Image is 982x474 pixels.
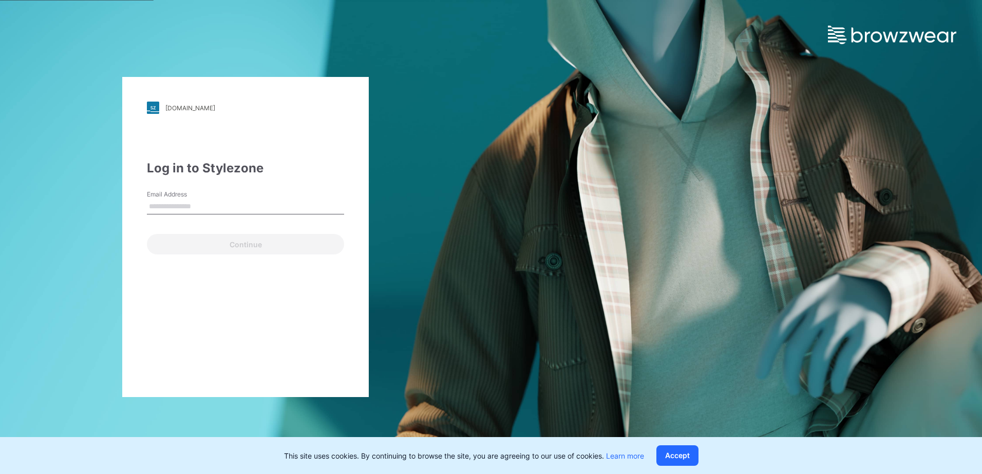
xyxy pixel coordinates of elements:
[147,102,344,114] a: [DOMAIN_NAME]
[284,450,644,461] p: This site uses cookies. By continuing to browse the site, you are agreeing to our use of cookies.
[147,190,219,199] label: Email Address
[606,451,644,460] a: Learn more
[147,159,344,177] div: Log in to Stylezone
[165,104,215,112] div: [DOMAIN_NAME]
[147,102,159,114] img: stylezone-logo.562084cfcfab977791bfbf7441f1a819.svg
[656,445,698,466] button: Accept
[828,26,956,44] img: browzwear-logo.e42bd6dac1945053ebaf764b6aa21510.svg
